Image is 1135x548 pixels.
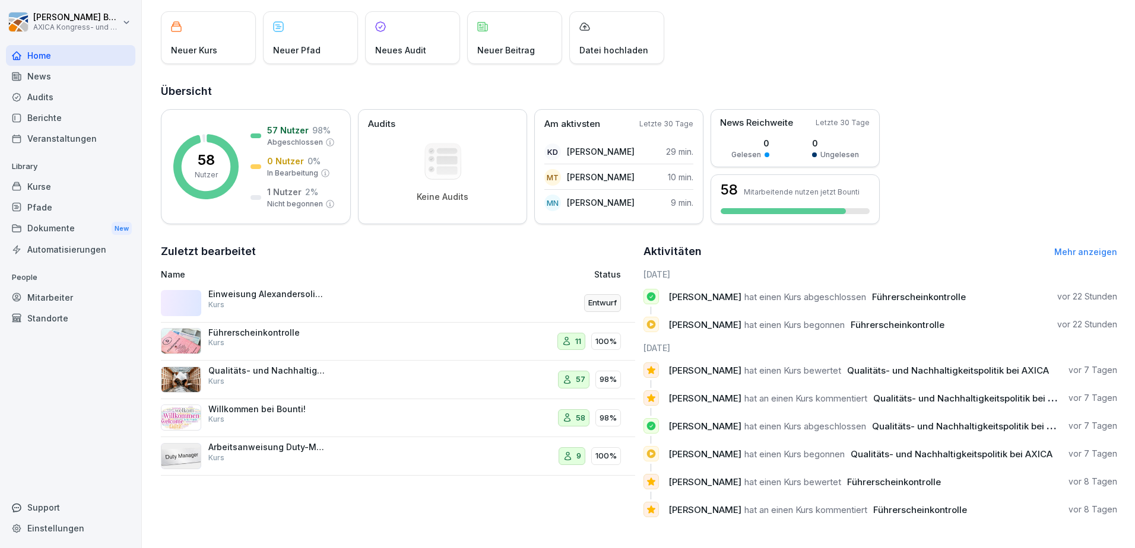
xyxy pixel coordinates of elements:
[567,145,635,158] p: [PERSON_NAME]
[6,176,135,197] a: Kurse
[744,319,845,330] span: hat einen Kurs begonnen
[208,289,327,300] p: Einweisung Alexandersolia M50
[161,243,635,260] h2: Zuletzt bearbeitet
[847,476,941,488] span: Führerscheinkontrolle
[668,171,693,183] p: 10 min.
[6,87,135,107] a: Audits
[668,365,741,376] span: [PERSON_NAME]
[1057,291,1117,302] p: vor 22 Stunden
[851,319,944,330] span: Führerscheinkontrolle
[6,287,135,308] a: Mitarbeiter
[744,504,867,515] span: hat an einen Kurs kommentiert
[161,443,201,469] img: a8uzmyxkkdyibb3znixvropg.png
[6,268,135,287] p: People
[595,336,617,348] p: 100%
[575,336,581,348] p: 11
[6,308,135,329] a: Standorte
[731,137,769,149] p: 0
[567,171,635,183] p: [PERSON_NAME]
[208,376,224,387] p: Kurs
[576,450,581,462] p: 9
[267,168,318,179] p: In Bearbeitung
[6,66,135,87] a: News
[1069,420,1117,432] p: vor 7 Tagen
[267,186,302,198] p: 1 Nutzer
[721,183,738,197] h3: 58
[195,170,218,180] p: Nutzer
[744,393,867,404] span: hat an einen Kurs kommentiert
[273,44,321,56] p: Neuer Pfad
[1069,504,1117,515] p: vor 8 Tagen
[368,117,395,131] p: Audits
[594,268,621,281] p: Status
[668,504,741,515] span: [PERSON_NAME]
[1069,476,1117,488] p: vor 8 Tagen
[33,12,120,23] p: [PERSON_NAME] Buttgereit
[267,155,304,167] p: 0 Nutzer
[208,327,327,338] p: Führerscheinkontrolle
[477,44,535,56] p: Neuer Beitrag
[161,367,201,393] img: r1d5yf18y2brqtocaitpazkm.png
[873,504,967,515] span: Führerscheinkontrolle
[668,476,741,488] span: [PERSON_NAME]
[6,45,135,66] a: Home
[267,124,309,136] p: 57 Nutzer
[161,404,201,431] img: ezoyesrutavjy0yb17ox1s6s.png
[208,414,224,425] p: Kurs
[812,137,859,149] p: 0
[1069,392,1117,404] p: vor 7 Tagen
[666,145,693,158] p: 29 min.
[872,420,1074,432] span: Qualitäts- und Nachhaltigkeitspolitik bei AXICA
[198,153,215,167] p: 58
[208,442,327,453] p: Arbeitsanweisung Duty-Manager
[744,365,841,376] span: hat einen Kurs bewertet
[595,450,617,462] p: 100%
[417,192,468,202] p: Keine Audits
[267,137,323,148] p: Abgeschlossen
[6,239,135,260] div: Automatisierungen
[847,365,1049,376] span: Qualitäts- und Nachhaltigkeitspolitik bei AXICA
[544,195,561,211] div: MN
[6,107,135,128] a: Berichte
[567,196,635,209] p: [PERSON_NAME]
[851,448,1052,460] span: Qualitäts- und Nachhaltigkeitspolitik bei AXICA
[544,144,561,160] div: KD
[744,476,841,488] span: hat einen Kurs bewertet
[668,319,741,330] span: [PERSON_NAME]
[6,128,135,149] a: Veranstaltungen
[1054,247,1117,257] a: Mehr anzeigen
[208,300,224,310] p: Kurs
[161,323,635,361] a: FührerscheinkontrolleKurs11100%
[208,337,224,348] p: Kurs
[816,117,870,128] p: Letzte 30 Tage
[208,365,327,376] p: Qualitäts- und Nachhaltigkeitspolitik bei AXICA
[544,169,561,186] div: MT
[307,155,321,167] p: 0 %
[576,412,585,424] p: 58
[668,393,741,404] span: [PERSON_NAME]
[6,197,135,218] a: Pfade
[305,186,318,198] p: 2 %
[312,124,331,136] p: 98 %
[744,291,866,302] span: hat einen Kurs abgeschlossen
[208,404,327,415] p: Willkommen bei Bounti!
[161,437,635,476] a: Arbeitsanweisung Duty-ManagerKurs9100%
[600,374,617,385] p: 98%
[643,243,702,260] h2: Aktivitäten
[600,412,617,424] p: 98%
[744,420,866,432] span: hat einen Kurs abgeschlossen
[6,218,135,240] div: Dokumente
[720,116,793,130] p: News Reichweite
[6,157,135,176] p: Library
[731,149,761,160] p: Gelesen
[6,518,135,539] a: Einstellungen
[744,187,860,196] p: Mitarbeitende nutzen jetzt Bounti
[161,83,1117,100] h2: Übersicht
